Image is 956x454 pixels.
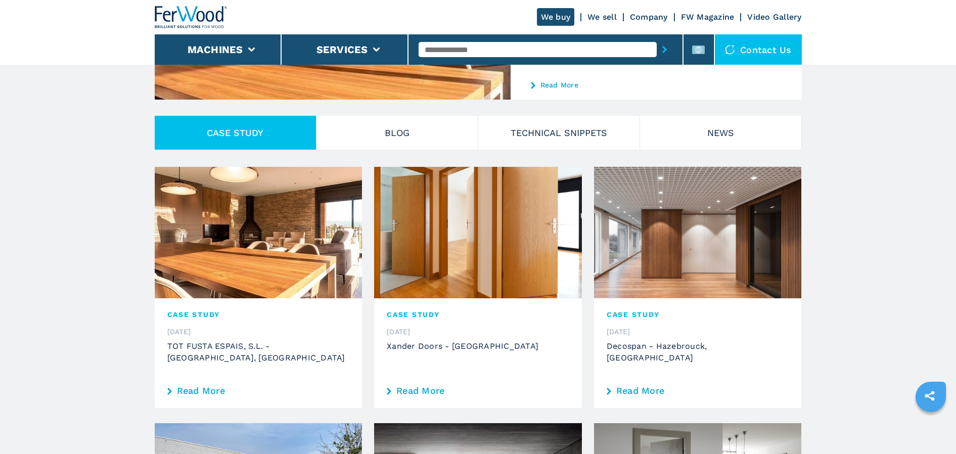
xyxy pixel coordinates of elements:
[607,340,789,364] h3: Decospan - Hazebrouck, [GEOGRAPHIC_DATA]
[587,12,617,22] a: We sell
[188,43,243,56] button: Machines
[387,340,569,352] h3: Xander Doors - [GEOGRAPHIC_DATA]
[167,328,350,335] span: [DATE]
[387,311,569,318] span: CASE STUDY
[155,167,362,298] img: TOT FUSTA ESPAIS, S.L. - Manlleu, Spain
[387,328,569,335] span: [DATE]
[607,311,789,318] span: CASE STUDY
[747,12,801,22] a: Video Gallery
[155,116,316,150] button: CASE STUDY
[715,34,802,65] div: Contact us
[537,8,575,26] a: We buy
[374,167,582,298] img: Xander Doors - United Kingdom
[316,43,368,56] button: Services
[630,12,668,22] a: Company
[374,167,582,408] a: Xander Doors - United KingdomCASE STUDY[DATE]Xander Doors - [GEOGRAPHIC_DATA] Read More
[594,167,802,408] a: Decospan - Hazebrouck, FranceCASE STUDY[DATE]Decospan - Hazebrouck, [GEOGRAPHIC_DATA] Read More
[607,386,789,395] a: Read More
[167,311,350,318] span: CASE STUDY
[167,340,350,364] h3: TOT FUSTA ESPAIS, S.L. - [GEOGRAPHIC_DATA], [GEOGRAPHIC_DATA]
[387,386,569,395] a: Read More
[681,12,735,22] a: FW Magazine
[725,44,735,55] img: Contact us
[607,328,789,335] span: [DATE]
[167,386,350,395] a: Read More
[155,6,227,28] img: Ferwood
[155,167,362,408] a: TOT FUSTA ESPAIS, S.L. - Manlleu, SpainCASE STUDY[DATE]TOT FUSTA ESPAIS, S.L. - [GEOGRAPHIC_DATA]...
[478,116,640,150] button: TECHNICAL SNIPPETS
[917,383,942,408] a: sharethis
[913,408,948,446] iframe: Chat
[531,81,729,89] a: Read More
[594,167,802,298] img: Decospan - Hazebrouck, France
[316,116,478,150] button: Blog
[640,116,802,150] button: NEWS
[657,38,672,61] button: submit-button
